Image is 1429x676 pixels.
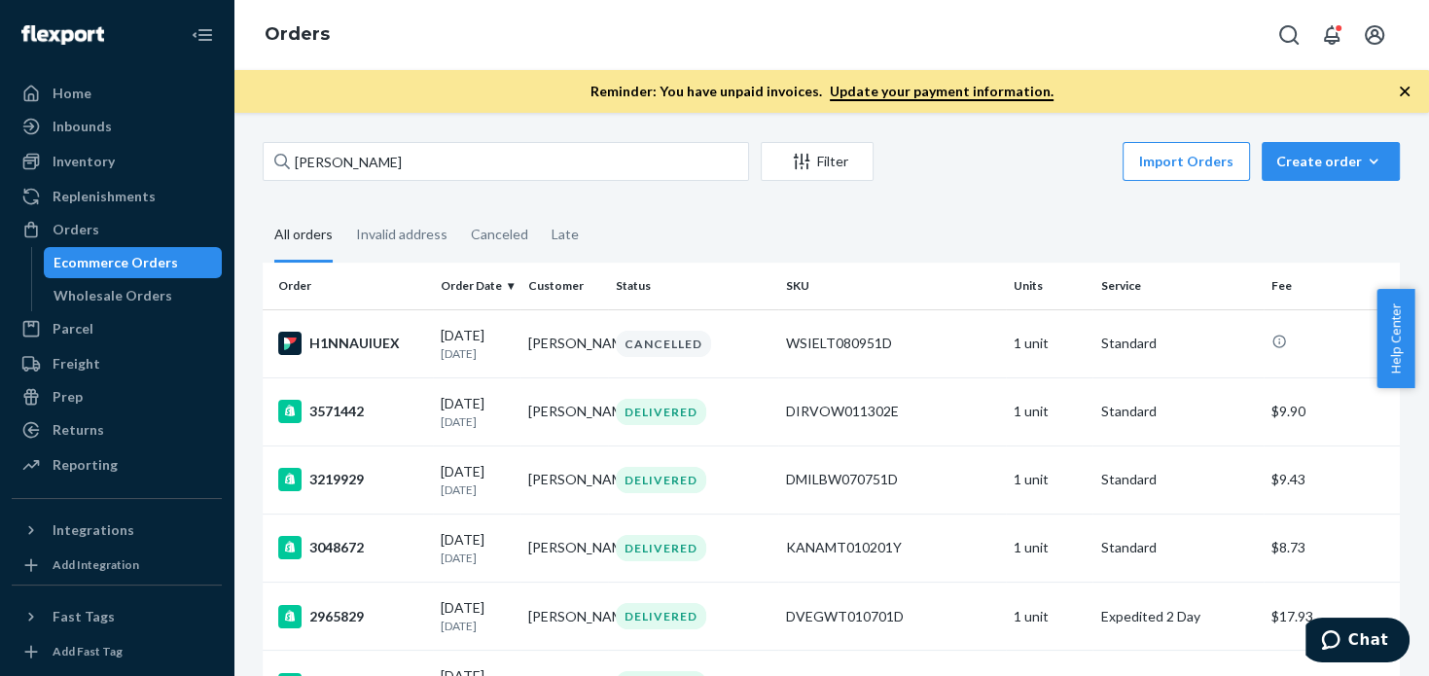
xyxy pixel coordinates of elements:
td: 1 unit [1006,377,1093,445]
div: [DATE] [441,530,513,566]
button: Help Center [1376,289,1414,388]
td: $8.73 [1264,514,1400,582]
p: Standard [1100,538,1255,557]
div: 3219929 [278,468,425,491]
a: Update your payment information. [830,83,1054,101]
td: 1 unit [1006,514,1093,582]
th: Units [1006,263,1093,309]
div: CANCELLED [616,331,711,357]
p: Reminder: You have unpaid invoices. [590,82,1054,101]
p: [DATE] [441,618,513,634]
div: Parcel [53,319,93,338]
p: [DATE] [441,550,513,566]
a: Orders [12,214,222,245]
td: [PERSON_NAME] [520,514,608,582]
a: Reporting [12,449,222,480]
p: [DATE] [441,345,513,362]
th: Order [263,263,433,309]
td: [PERSON_NAME] [520,583,608,651]
a: Freight [12,348,222,379]
td: 1 unit [1006,583,1093,651]
div: All orders [274,209,333,263]
div: Wholesale Orders [54,286,172,305]
div: Canceled [471,209,528,260]
button: Create order [1262,142,1400,181]
th: Fee [1264,263,1400,309]
div: DELIVERED [616,399,706,425]
div: Prep [53,387,83,407]
td: $17.93 [1264,583,1400,651]
a: Ecommerce Orders [44,247,223,278]
div: 2965829 [278,605,425,628]
iframe: Opens a widget where you can chat to one of our agents [1305,618,1410,666]
a: Inventory [12,146,222,177]
td: $9.90 [1264,377,1400,445]
div: [DATE] [441,462,513,498]
input: Search orders [263,142,749,181]
div: DMILBW070751D [786,470,998,489]
td: [PERSON_NAME] [520,377,608,445]
button: Filter [761,142,874,181]
div: Late [552,209,579,260]
ol: breadcrumbs [249,7,345,63]
div: Add Fast Tag [53,643,123,659]
div: Fast Tags [53,607,115,626]
div: Create order [1276,152,1385,171]
a: Orders [265,23,330,45]
td: [PERSON_NAME] [520,309,608,377]
button: Open Search Box [1269,16,1308,54]
div: DELIVERED [616,535,706,561]
div: Inventory [53,152,115,171]
div: DELIVERED [616,603,706,629]
a: Prep [12,381,222,412]
button: Open notifications [1312,16,1351,54]
button: Open account menu [1355,16,1394,54]
div: WSIELT080951D [786,334,998,353]
div: Returns [53,420,104,440]
button: Import Orders [1123,142,1250,181]
div: Replenishments [53,187,156,206]
a: Add Integration [12,553,222,577]
th: SKU [778,263,1006,309]
div: Integrations [53,520,134,540]
p: Standard [1100,334,1255,353]
div: Ecommerce Orders [54,253,178,272]
p: Standard [1100,470,1255,489]
th: Status [608,263,778,309]
a: Replenishments [12,181,222,212]
div: 3571442 [278,400,425,423]
a: Returns [12,414,222,445]
div: Freight [53,354,100,374]
p: [DATE] [441,481,513,498]
button: Fast Tags [12,601,222,632]
div: [DATE] [441,598,513,634]
a: Inbounds [12,111,222,142]
p: Standard [1100,402,1255,421]
th: Service [1092,263,1263,309]
div: Inbounds [53,117,112,136]
div: [DATE] [441,326,513,362]
button: Close Navigation [183,16,222,54]
div: Add Integration [53,556,139,573]
div: H1NNAUIUEX [278,332,425,355]
td: 1 unit [1006,309,1093,377]
div: Filter [762,152,873,171]
div: DIRVOW011302E [786,402,998,421]
div: DVEGWT010701D [786,607,998,626]
div: DELIVERED [616,467,706,493]
div: Invalid address [356,209,447,260]
p: Expedited 2 Day [1100,607,1255,626]
td: $9.43 [1264,445,1400,514]
div: [DATE] [441,394,513,430]
img: Flexport logo [21,25,104,45]
a: Home [12,78,222,109]
div: Orders [53,220,99,239]
a: Wholesale Orders [44,280,223,311]
td: [PERSON_NAME] [520,445,608,514]
p: [DATE] [441,413,513,430]
div: Reporting [53,455,118,475]
div: 3048672 [278,536,425,559]
td: 1 unit [1006,445,1093,514]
